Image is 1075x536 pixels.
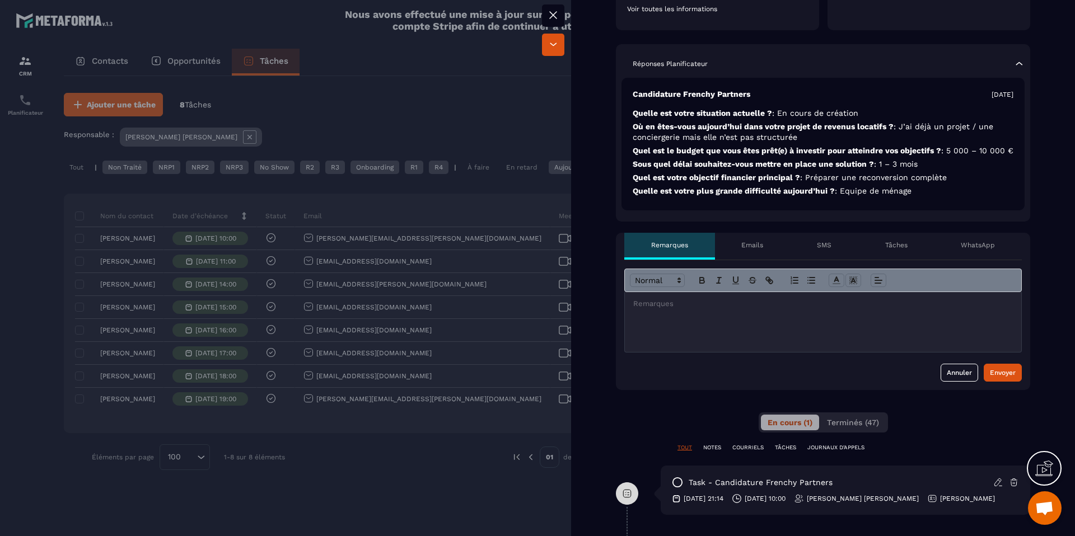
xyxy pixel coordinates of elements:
[885,241,908,250] p: Tâches
[633,59,708,68] p: Réponses Planificateur
[703,444,721,452] p: NOTES
[651,241,688,250] p: Remarques
[807,494,919,503] p: [PERSON_NAME] [PERSON_NAME]
[827,418,879,427] span: Terminés (47)
[732,444,764,452] p: COURRIELS
[633,89,750,100] p: Candidature Frenchy Partners
[940,494,995,503] p: [PERSON_NAME]
[775,444,796,452] p: TÂCHES
[835,186,912,195] span: : Equipe de ménage
[741,241,763,250] p: Emails
[992,90,1013,99] p: [DATE]
[990,367,1016,378] div: Envoyer
[689,477,833,488] p: task - Candidature Frenchy Partners
[627,4,808,13] p: Voir toutes les informations
[984,364,1022,382] button: Envoyer
[633,108,1013,119] p: Quelle est votre situation actuelle ?
[807,444,864,452] p: JOURNAUX D'APPELS
[1028,491,1062,525] div: Ouvrir le chat
[633,172,1013,183] p: Quel est votre objectif financier principal ?
[633,145,1013,156] p: Quel est le budget que vous êtes prêt(e) à investir pour atteindre vos objectifs ?
[772,109,858,117] span: : En cours de création
[961,241,995,250] p: WhatsApp
[677,444,692,452] p: TOUT
[684,494,723,503] p: [DATE] 21:14
[633,121,1013,143] p: Où en êtes-vous aujourd’hui dans votre projet de revenus locatifs ?
[941,364,978,382] button: Annuler
[633,186,1013,196] p: Quelle est votre plus grande difficulté aujourd’hui ?
[817,241,831,250] p: SMS
[800,173,947,182] span: : Préparer une reconversion complète
[820,415,886,430] button: Terminés (47)
[874,159,918,168] span: : 1 – 3 mois
[745,494,786,503] p: [DATE] 10:00
[768,418,812,427] span: En cours (1)
[633,159,1013,170] p: Sous quel délai souhaitez-vous mettre en place une solution ?
[761,415,819,430] button: En cours (1)
[941,146,1013,155] span: : 5 000 – 10 000 €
